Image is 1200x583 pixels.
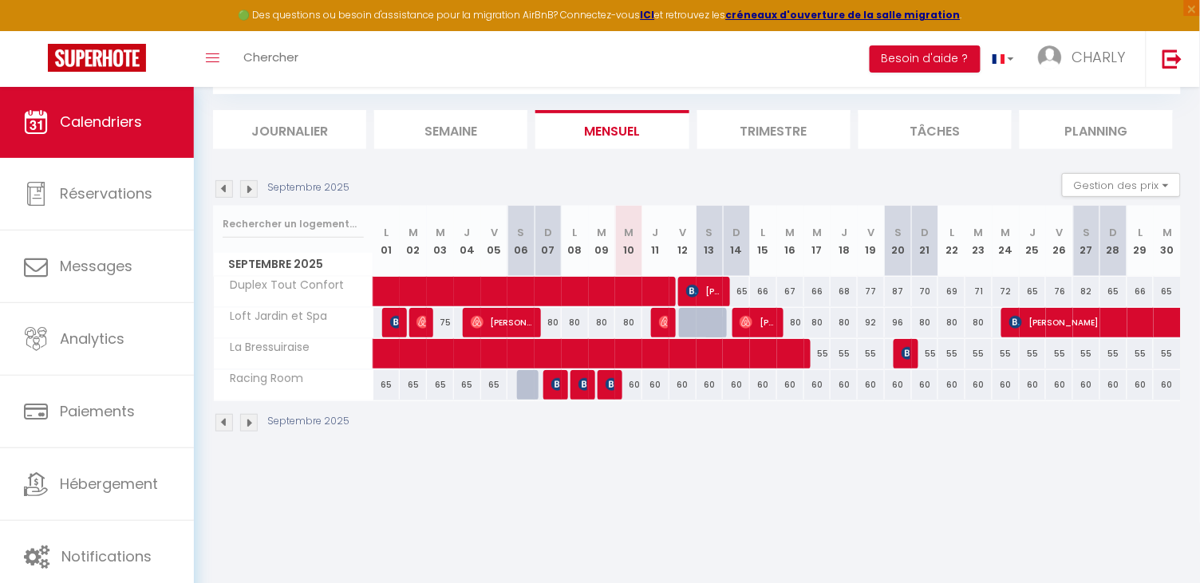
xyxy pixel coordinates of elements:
div: 65 [454,370,481,400]
span: Chercher [243,49,298,65]
th: 11 [642,206,669,277]
abbr: S [1083,225,1090,240]
div: 60 [669,370,697,400]
div: 80 [615,308,642,337]
th: 01 [373,206,401,277]
th: 23 [965,206,993,277]
div: 60 [858,370,885,400]
span: [PERSON_NAME] [471,307,534,337]
div: 60 [1127,370,1155,400]
img: Super Booking [48,44,146,72]
div: 65 [481,370,508,400]
span: La Bressuiraise [216,339,314,356]
span: Duplex Tout Confort [216,277,349,294]
div: 55 [1154,339,1181,368]
th: 18 [831,206,858,277]
abbr: S [894,225,902,240]
div: 55 [1046,339,1073,368]
div: 71 [965,277,993,306]
div: 60 [1046,370,1073,400]
div: 80 [965,308,993,337]
th: 27 [1073,206,1100,277]
div: 76 [1046,277,1073,306]
span: [PERSON_NAME] [578,369,587,400]
li: Journalier [213,110,366,149]
th: 14 [723,206,750,277]
span: [PERSON_NAME] [416,307,425,337]
div: 72 [993,277,1020,306]
div: 60 [750,370,777,400]
abbr: M [974,225,984,240]
div: 60 [965,370,993,400]
th: 09 [589,206,616,277]
th: 29 [1127,206,1155,277]
div: 69 [938,277,965,306]
div: 92 [858,308,885,337]
button: Besoin d'aide ? [870,45,981,73]
div: 82 [1073,277,1100,306]
abbr: L [573,225,578,240]
strong: ICI [641,8,655,22]
a: créneaux d'ouverture de la salle migration [726,8,961,22]
img: logout [1162,49,1182,69]
abbr: S [518,225,525,240]
abbr: V [867,225,874,240]
abbr: M [786,225,795,240]
abbr: M [624,225,634,240]
span: Hébergement [60,474,158,494]
button: Gestion des prix [1062,173,1181,197]
th: 25 [1020,206,1047,277]
div: 66 [1127,277,1155,306]
div: 55 [1127,339,1155,368]
th: 17 [804,206,831,277]
span: Septembre 2025 [214,253,373,276]
li: Mensuel [535,110,689,149]
div: 60 [831,370,858,400]
div: 80 [912,308,939,337]
span: Analytics [60,329,124,349]
div: 60 [642,370,669,400]
div: 70 [912,277,939,306]
span: [PERSON_NAME] [740,307,776,337]
div: 65 [1100,277,1127,306]
th: 08 [562,206,589,277]
abbr: J [464,225,471,240]
span: Paiements [60,401,135,421]
span: Racing Room [216,370,308,388]
div: 80 [831,308,858,337]
abbr: M [436,225,445,240]
abbr: L [949,225,954,240]
abbr: M [812,225,822,240]
div: 80 [777,308,804,337]
span: Calendriers [60,112,142,132]
th: 22 [938,206,965,277]
abbr: D [544,225,552,240]
abbr: L [1138,225,1143,240]
abbr: V [679,225,686,240]
th: 02 [400,206,427,277]
span: Jolan Le Goff [390,307,399,337]
div: 80 [938,308,965,337]
img: ... [1038,45,1062,69]
th: 16 [777,206,804,277]
th: 06 [507,206,535,277]
th: 28 [1100,206,1127,277]
span: [PERSON_NAME] [902,338,910,368]
abbr: J [841,225,847,240]
span: [PERSON_NAME] Pai [551,369,560,400]
span: Messages [60,256,132,276]
div: 60 [1154,370,1181,400]
div: 60 [885,370,912,400]
div: 55 [1100,339,1127,368]
span: CHARLY [1072,47,1126,67]
abbr: J [1029,225,1036,240]
th: 10 [615,206,642,277]
div: 60 [615,370,642,400]
div: 66 [804,277,831,306]
div: 60 [804,370,831,400]
abbr: V [491,225,498,240]
div: 80 [562,308,589,337]
span: Notifications [61,546,152,566]
div: 65 [1154,277,1181,306]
